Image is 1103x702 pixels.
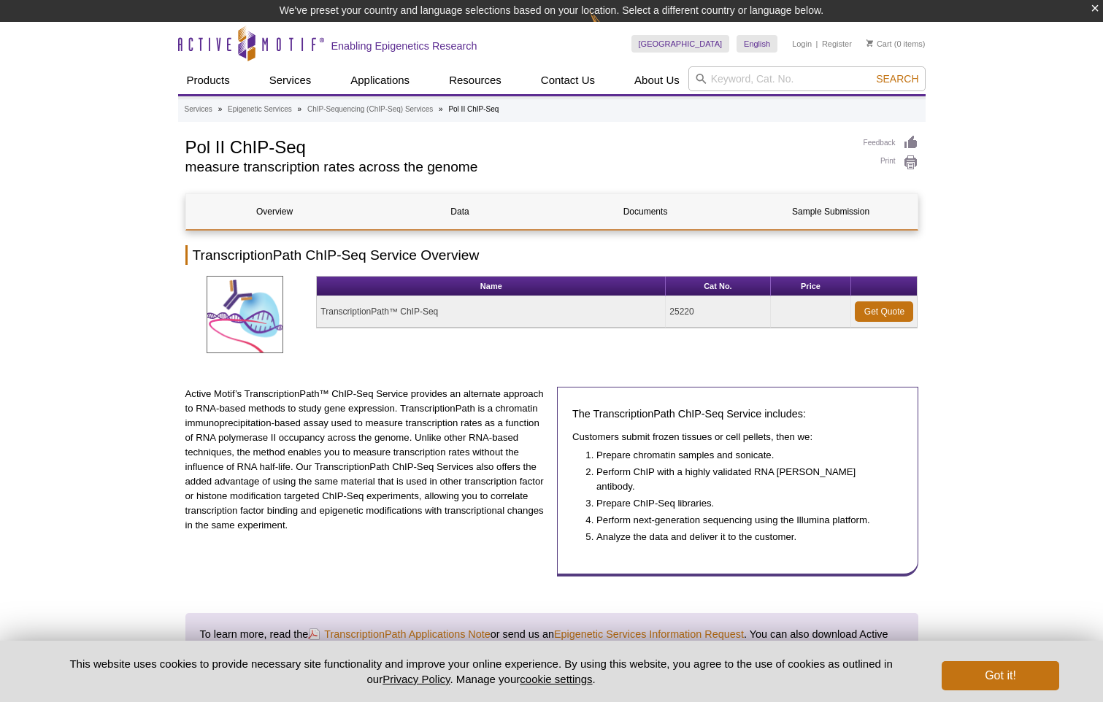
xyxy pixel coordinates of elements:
[554,628,744,641] a: Epigenetic Services Information Request
[942,661,1058,690] button: Got it!
[596,513,888,528] li: Perform next-generation sequencing using the Illumina platform.
[228,103,292,116] a: Epigenetic Services
[792,39,812,49] a: Login
[383,673,450,685] a: Privacy Policy
[557,194,734,229] a: Documents
[737,35,777,53] a: English
[185,135,849,157] h1: Pol II ChIP-Seq
[317,277,666,296] th: Name
[307,103,433,116] a: ChIP-Sequencing (ChIP-Seq) Services
[822,39,852,49] a: Register
[342,66,418,94] a: Applications
[572,405,903,423] h3: The TranscriptionPath ChIP-Seq Service includes:
[596,530,888,544] li: Analyze the data and deliver it to the customer.
[185,161,849,174] h2: measure transcription rates across the genome
[317,296,666,328] td: TranscriptionPath™ ChIP-Seq
[666,296,770,328] td: 25220
[372,194,549,229] a: Data
[872,72,923,85] button: Search
[185,387,547,533] p: Active Motif’s TranscriptionPath™ ChIP-Seq Service provides an alternate approach to RNA-based me...
[572,430,903,444] p: Customers submit frozen tissues or cell pellets, then we:
[866,39,892,49] a: Cart
[864,135,918,151] a: Feedback
[218,105,223,113] li: »
[666,277,770,296] th: Cat No.
[532,66,604,94] a: Contact Us
[590,11,629,45] img: Change Here
[626,66,688,94] a: About Us
[200,628,904,654] h4: To learn more, read the or send us an . You can also download Active Motif’s .
[816,35,818,53] li: |
[439,105,443,113] li: »
[596,465,888,494] li: Perform ChIP with a highly validated RNA [PERSON_NAME] antibody.
[866,39,873,47] img: Your Cart
[520,673,592,685] button: cookie settings
[308,626,490,642] a: TranscriptionPath Applications Note
[876,73,918,85] span: Search
[631,35,730,53] a: [GEOGRAPHIC_DATA]
[261,66,320,94] a: Services
[742,194,920,229] a: Sample Submission
[864,155,918,171] a: Print
[207,276,283,353] img: Antibody with RNA
[596,448,888,463] li: Prepare chromatin samples and sonicate.
[298,105,302,113] li: »
[855,301,913,322] a: Get Quote
[688,66,926,91] input: Keyword, Cat. No.
[448,105,499,113] li: Pol II ChIP-Seq
[186,194,364,229] a: Overview
[45,656,918,687] p: This website uses cookies to provide necessary site functionality and improve your online experie...
[596,496,888,511] li: Prepare ChIP-Seq libraries.
[771,277,852,296] th: Price
[185,245,918,265] h2: TranscriptionPath ChIP-Seq Service Overview
[178,66,239,94] a: Products
[230,639,384,655] a: Epigenetic Services Brochure
[866,35,926,53] li: (0 items)
[185,103,212,116] a: Services
[331,39,477,53] h2: Enabling Epigenetics Research
[440,66,510,94] a: Resources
